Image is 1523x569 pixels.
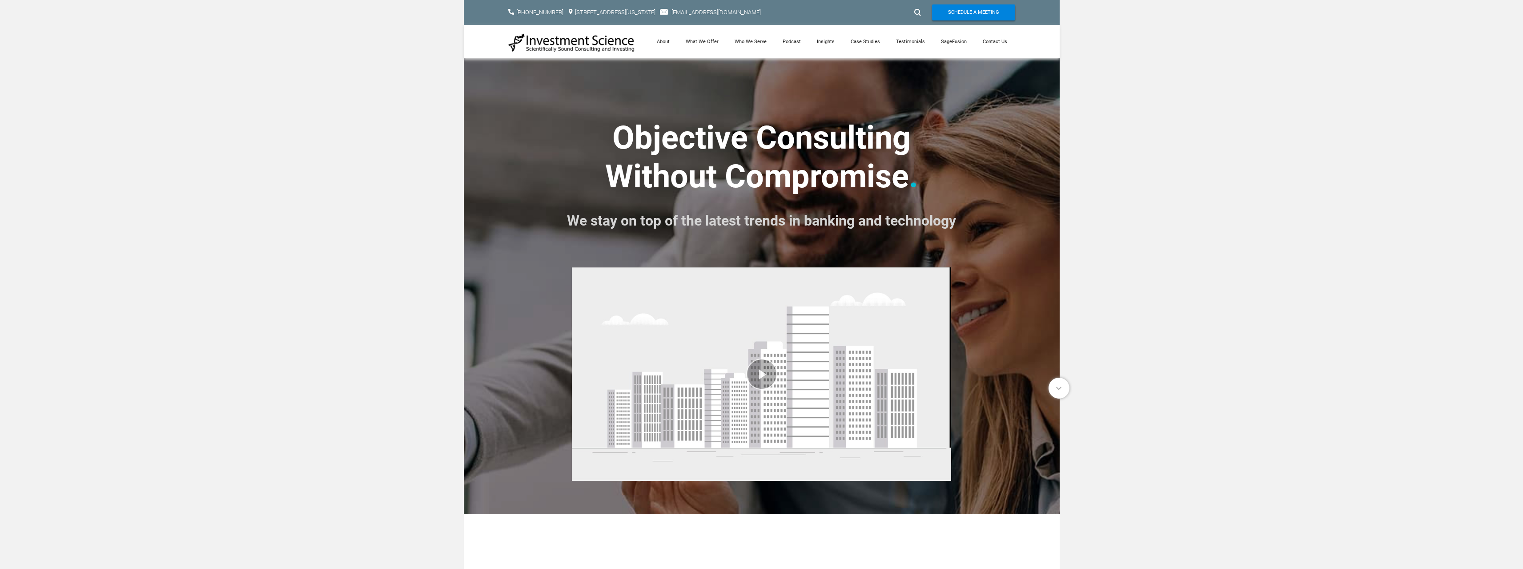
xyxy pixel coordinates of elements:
[932,4,1015,20] a: Schedule A Meeting
[572,261,951,488] div: play video
[727,25,775,58] a: Who We Serve
[567,212,956,229] font: We stay on top of the latest trends in banking and technology
[649,25,678,58] a: About
[572,261,951,488] div: Video: stardomvideos_final__1__499.mp4
[948,4,999,20] span: Schedule A Meeting
[508,33,635,52] img: Investment Science | NYC Consulting Services
[775,25,809,58] a: Podcast
[975,25,1015,58] a: Contact Us
[516,9,563,16] a: [PHONE_NUMBER]
[843,25,888,58] a: Case Studies
[933,25,975,58] a: SageFusion
[678,25,727,58] a: What We Offer
[575,9,655,16] a: [STREET_ADDRESS][US_STATE]​
[888,25,933,58] a: Testimonials
[605,119,911,195] strong: ​Objective Consulting ​Without Compromise
[809,25,843,58] a: Insights
[671,9,761,16] a: [EMAIL_ADDRESS][DOMAIN_NAME]
[909,157,918,195] font: .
